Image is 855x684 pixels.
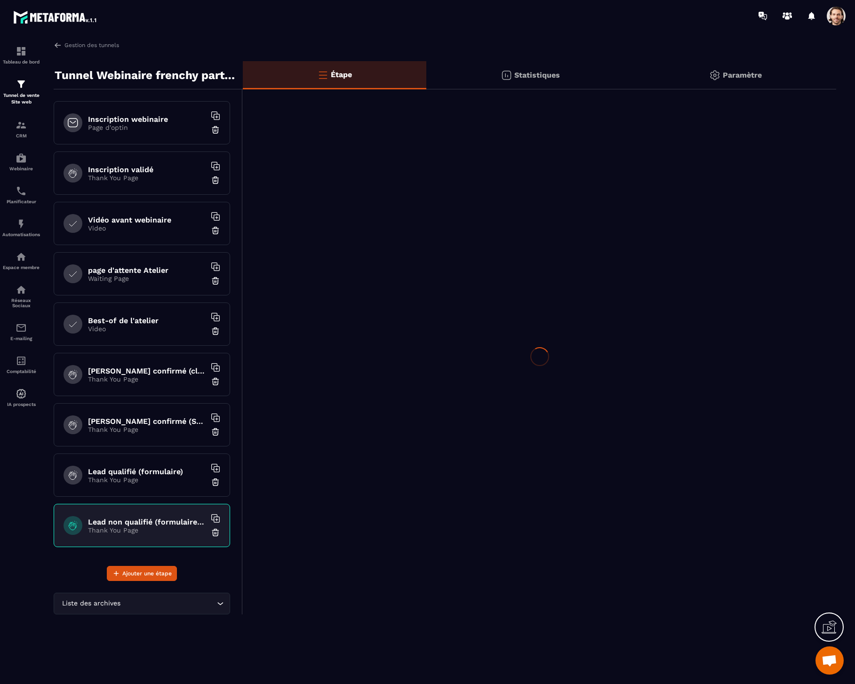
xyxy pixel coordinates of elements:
[122,569,172,578] span: Ajouter une étape
[2,133,40,138] p: CRM
[88,174,206,182] p: Thank You Page
[88,224,206,232] p: Video
[2,39,40,72] a: formationformationTableau de bord
[54,41,62,49] img: arrow
[211,226,220,235] img: trash
[709,70,720,81] img: setting-gr.5f69749f.svg
[2,178,40,211] a: schedulerschedulerPlanificateur
[122,598,215,609] input: Search for option
[88,526,206,534] p: Thank You Page
[88,417,206,426] h6: [PERSON_NAME] confirmé (Setters No Pixel/tracking)
[2,112,40,145] a: formationformationCRM
[88,426,206,433] p: Thank You Page
[2,211,40,244] a: automationsautomationsAutomatisations
[88,476,206,484] p: Thank You Page
[16,218,27,230] img: automations
[2,72,40,112] a: formationformationTunnel de vente Site web
[88,517,206,526] h6: Lead non qualifié (formulaire No Pixel/tracking)
[54,593,230,614] div: Search for option
[2,244,40,277] a: automationsautomationsEspace membre
[13,8,98,25] img: logo
[16,322,27,334] img: email
[723,71,762,80] p: Paramètre
[88,124,206,131] p: Page d'optin
[88,115,206,124] h6: Inscription webinaire
[16,185,27,197] img: scheduler
[88,165,206,174] h6: Inscription validé
[55,66,236,85] p: Tunnel Webinaire frenchy partners
[211,377,220,386] img: trash
[211,427,220,437] img: trash
[16,79,27,90] img: formation
[2,315,40,348] a: emailemailE-mailing
[88,215,206,224] h6: Vidéo avant webinaire
[501,70,512,81] img: stats.20deebd0.svg
[2,145,40,178] a: automationsautomationsWebinaire
[16,152,27,164] img: automations
[2,369,40,374] p: Comptabilité
[107,566,177,581] button: Ajouter une étape
[88,467,206,476] h6: Lead qualifié (formulaire)
[88,316,206,325] h6: Best-of de l'atelier
[88,275,206,282] p: Waiting Page
[16,284,27,295] img: social-network
[2,59,40,64] p: Tableau de bord
[54,41,119,49] a: Gestion des tunnels
[211,528,220,537] img: trash
[514,71,560,80] p: Statistiques
[2,232,40,237] p: Automatisations
[211,125,220,135] img: trash
[16,46,27,57] img: formation
[16,388,27,399] img: automations
[317,69,328,80] img: bars-o.4a397970.svg
[2,298,40,308] p: Réseaux Sociaux
[2,348,40,381] a: accountantaccountantComptabilité
[88,375,206,383] p: Thank You Page
[16,251,27,262] img: automations
[211,326,220,336] img: trash
[16,355,27,366] img: accountant
[88,266,206,275] h6: page d'attente Atelier
[60,598,122,609] span: Liste des archives
[2,277,40,315] a: social-networksocial-networkRéseaux Sociaux
[2,336,40,341] p: E-mailing
[16,119,27,131] img: formation
[88,366,206,375] h6: [PERSON_NAME] confirmé (closers)
[211,276,220,286] img: trash
[211,477,220,487] img: trash
[2,265,40,270] p: Espace membre
[331,70,352,79] p: Étape
[2,92,40,105] p: Tunnel de vente Site web
[211,175,220,185] img: trash
[2,166,40,171] p: Webinaire
[2,199,40,204] p: Planificateur
[2,402,40,407] p: IA prospects
[88,325,206,333] p: Video
[815,646,844,675] a: Open chat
